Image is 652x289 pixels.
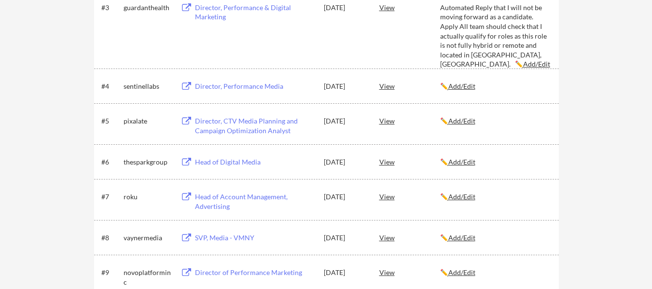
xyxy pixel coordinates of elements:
[379,153,440,170] div: View
[448,158,475,166] u: Add/Edit
[448,193,475,201] u: Add/Edit
[440,233,550,243] div: ✏️
[324,268,366,277] div: [DATE]
[448,82,475,90] u: Add/Edit
[440,3,550,69] div: Automated Reply that I will not be moving forward as a candidate. Apply All team should check tha...
[101,233,120,243] div: #8
[324,192,366,202] div: [DATE]
[101,192,120,202] div: #7
[124,157,172,167] div: thesparkgroup
[101,82,120,91] div: #4
[523,60,550,68] u: Add/Edit
[101,116,120,126] div: #5
[195,116,315,135] div: Director, CTV Media Planning and Campaign Optimization Analyst
[379,188,440,205] div: View
[124,82,172,91] div: sentinellabs
[379,263,440,281] div: View
[440,82,550,91] div: ✏️
[440,116,550,126] div: ✏️
[440,192,550,202] div: ✏️
[124,268,172,287] div: novoplatforminc
[124,192,172,202] div: roku
[440,157,550,167] div: ✏️
[324,3,366,13] div: [DATE]
[195,233,315,243] div: SVP, Media - VMNY
[324,233,366,243] div: [DATE]
[124,233,172,243] div: vaynermedia
[379,77,440,95] div: View
[101,157,120,167] div: #6
[324,82,366,91] div: [DATE]
[448,268,475,276] u: Add/Edit
[448,117,475,125] u: Add/Edit
[195,157,315,167] div: Head of Digital Media
[379,112,440,129] div: View
[195,82,315,91] div: Director, Performance Media
[440,268,550,277] div: ✏️
[195,3,315,22] div: Director, Performance & Digital Marketing
[379,229,440,246] div: View
[195,268,315,277] div: Director of Performance Marketing
[124,3,172,13] div: guardanthealth
[324,157,366,167] div: [DATE]
[101,268,120,277] div: #9
[101,3,120,13] div: #3
[324,116,366,126] div: [DATE]
[124,116,172,126] div: pixalate
[448,234,475,242] u: Add/Edit
[195,192,315,211] div: Head of Account Management, Advertising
